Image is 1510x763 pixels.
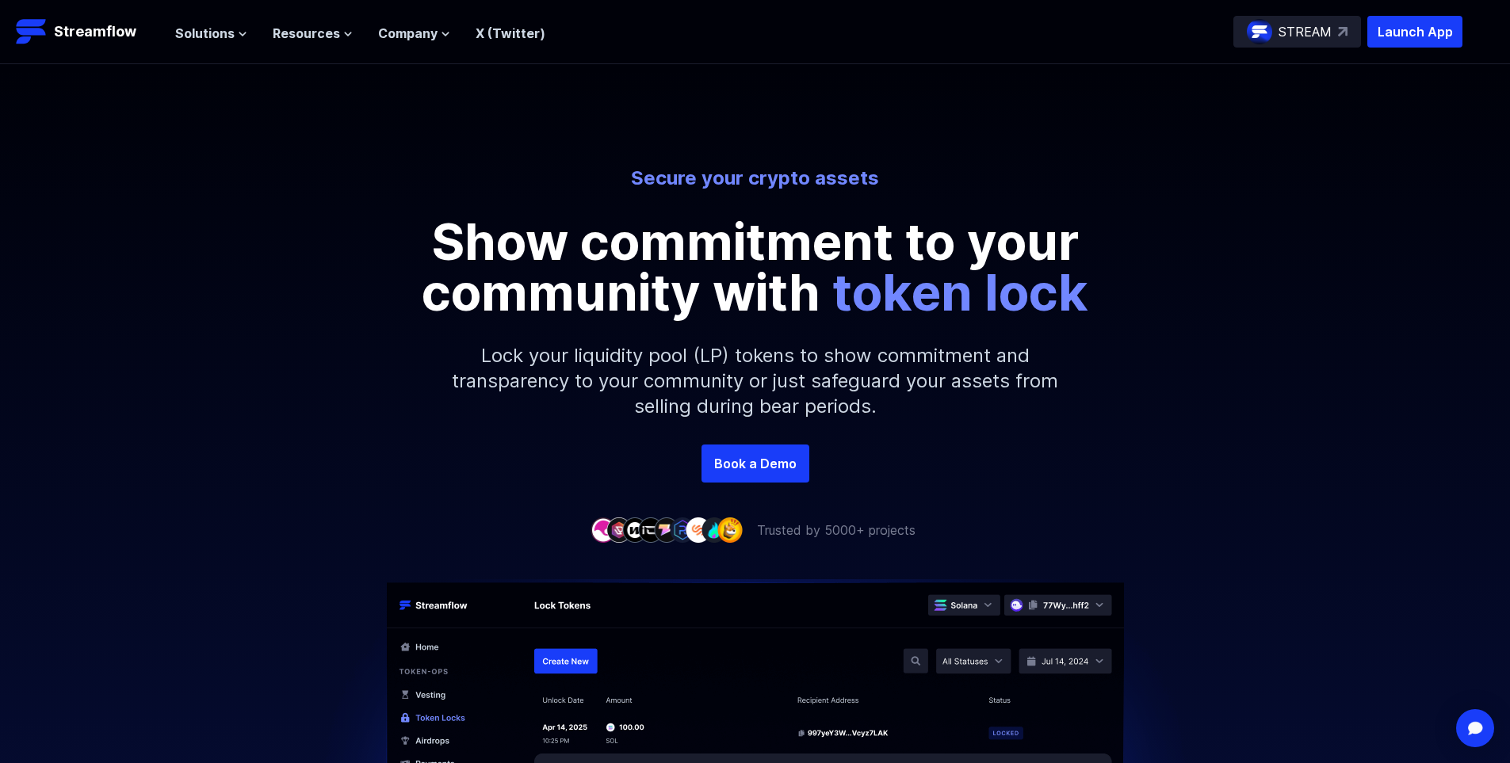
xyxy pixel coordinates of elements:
[1279,22,1332,41] p: STREAM
[622,517,648,542] img: company-3
[476,25,545,41] a: X (Twitter)
[175,24,247,43] button: Solutions
[606,517,632,542] img: company-2
[701,444,809,483] a: Book a Demo
[378,24,450,43] button: Company
[415,318,1096,444] p: Lock your liquidity pool (LP) tokens to show commitment and transparency to your community or jus...
[1456,709,1494,747] div: Open Intercom Messenger
[1233,16,1361,48] a: STREAM
[701,517,727,542] img: company-8
[1367,16,1462,48] button: Launch App
[1247,19,1272,44] img: streamflow-logo-circle.png
[686,517,711,542] img: company-7
[16,16,159,48] a: Streamflow
[638,517,663,542] img: company-4
[591,517,616,542] img: company-1
[54,21,136,43] p: Streamflow
[670,517,695,542] img: company-6
[273,24,340,43] span: Resources
[175,24,235,43] span: Solutions
[273,24,353,43] button: Resources
[316,166,1195,191] p: Secure your crypto assets
[16,16,48,48] img: Streamflow Logo
[399,216,1112,318] p: Show commitment to your community with
[654,517,679,542] img: company-5
[757,521,916,540] p: Trusted by 5000+ projects
[378,24,438,43] span: Company
[1338,27,1348,36] img: top-right-arrow.svg
[832,261,1088,322] span: token lock
[717,517,743,542] img: company-9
